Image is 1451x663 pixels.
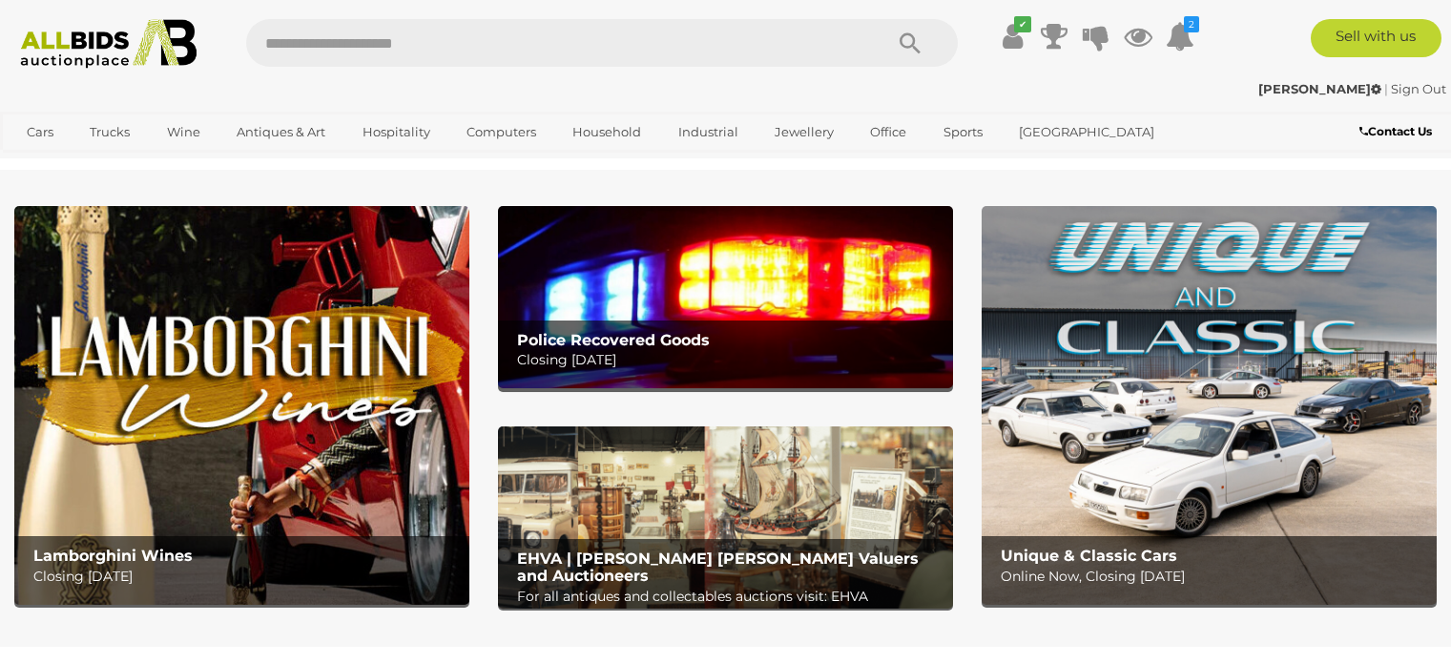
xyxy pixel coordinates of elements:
[517,549,919,585] b: EHVA | [PERSON_NAME] [PERSON_NAME] Valuers and Auctioneers
[982,206,1437,605] img: Unique & Classic Cars
[155,116,213,148] a: Wine
[498,206,953,388] a: Police Recovered Goods Police Recovered Goods Closing [DATE]
[1001,565,1427,589] p: Online Now, Closing [DATE]
[1184,16,1199,32] i: 2
[862,19,958,67] button: Search
[1006,116,1167,148] a: [GEOGRAPHIC_DATA]
[517,585,943,609] p: For all antiques and collectables auctions visit: EHVA
[931,116,995,148] a: Sports
[666,116,751,148] a: Industrial
[1359,124,1432,138] b: Contact Us
[14,206,469,605] a: Lamborghini Wines Lamborghini Wines Closing [DATE]
[517,331,710,349] b: Police Recovered Goods
[517,348,943,372] p: Closing [DATE]
[1311,19,1441,57] a: Sell with us
[1166,19,1194,53] a: 2
[224,116,338,148] a: Antiques & Art
[1001,547,1177,565] b: Unique & Classic Cars
[762,116,846,148] a: Jewellery
[1359,121,1437,142] a: Contact Us
[498,426,953,609] a: EHVA | Evans Hastings Valuers and Auctioneers EHVA | [PERSON_NAME] [PERSON_NAME] Valuers and Auct...
[33,547,193,565] b: Lamborghini Wines
[350,116,443,148] a: Hospitality
[498,426,953,609] img: EHVA | Evans Hastings Valuers and Auctioneers
[14,206,469,605] img: Lamborghini Wines
[77,116,142,148] a: Trucks
[1391,81,1446,96] a: Sign Out
[14,116,66,148] a: Cars
[33,565,460,589] p: Closing [DATE]
[998,19,1026,53] a: ✔
[454,116,549,148] a: Computers
[10,19,207,69] img: Allbids.com.au
[498,206,953,388] img: Police Recovered Goods
[1258,81,1381,96] strong: [PERSON_NAME]
[1014,16,1031,32] i: ✔
[858,116,919,148] a: Office
[982,206,1437,605] a: Unique & Classic Cars Unique & Classic Cars Online Now, Closing [DATE]
[560,116,653,148] a: Household
[1384,81,1388,96] span: |
[1258,81,1384,96] a: [PERSON_NAME]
